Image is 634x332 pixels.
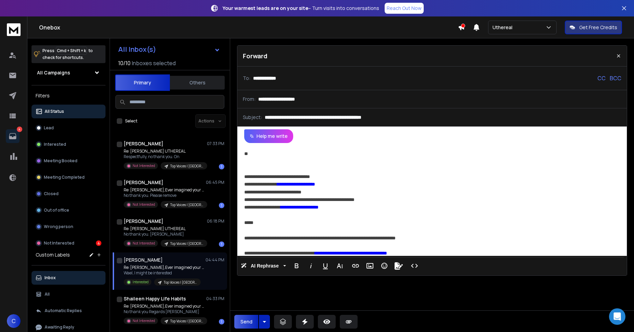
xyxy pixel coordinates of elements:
button: Not Interested4 [32,236,105,250]
p: – Turn visits into conversations [223,5,379,12]
p: Re: [PERSON_NAME],Ever imagined your posts [124,304,206,309]
h1: Onebox [39,23,458,32]
button: Closed [32,187,105,201]
p: Inbox [45,275,56,281]
button: All [32,287,105,301]
p: Meeting Booked [44,158,77,164]
h3: Custom Labels [36,251,70,258]
p: CC [597,74,606,82]
button: Underline (⌘U) [319,259,332,273]
button: Insert Link (⌘K) [349,259,362,273]
button: All Status [32,105,105,118]
button: All Campaigns [32,66,105,80]
button: All Inbox(s) [113,43,226,56]
p: Not Interested [133,241,155,246]
button: Italic (⌘I) [304,259,318,273]
p: Respectfully, no thank you. On [124,154,206,159]
p: Reach Out Now [387,5,422,12]
button: C [7,314,21,328]
p: Lead [44,125,54,131]
button: Send [234,315,258,329]
span: Cmd + Shift + k [56,47,87,55]
strong: Your warmest leads are on your site [223,5,308,11]
p: Out of office [44,207,69,213]
button: More Text [333,259,346,273]
button: Insert Image (⌘P) [363,259,376,273]
div: 1 [219,203,224,208]
button: Primary [115,74,170,91]
p: Re: [PERSON_NAME] UTHEREAL [124,226,206,232]
button: Help me write [244,129,293,143]
button: Out of office [32,203,105,217]
label: Select [125,118,137,124]
p: 4 [17,127,22,132]
button: Emoticons [378,259,391,273]
p: No thank you. Please remove [124,193,206,198]
button: Interested [32,138,105,151]
p: Awaiting Reply [45,324,74,330]
p: 06:18 PM [207,218,224,224]
p: Re: [PERSON_NAME],Ever imagined your posts [124,187,206,193]
button: Automatic Replies [32,304,105,318]
p: From: [243,96,256,103]
button: Meeting Booked [32,154,105,168]
h3: Filters [32,91,105,100]
p: Meeting Completed [44,175,85,180]
p: Top Voices | [GEOGRAPHIC_DATA] [170,241,203,246]
a: 4 [6,129,20,143]
p: Interested [133,280,149,285]
p: Closed [44,191,59,197]
p: Top Voices | [GEOGRAPHIC_DATA] [170,164,203,169]
p: Not Interested [133,318,155,323]
div: 1 [219,164,224,169]
p: Wael, I might be interested [124,270,206,276]
h1: [PERSON_NAME] [124,218,163,225]
button: Get Free Credits [565,21,622,34]
p: No thank you Regards [PERSON_NAME] [124,309,206,315]
p: Subject: [243,114,262,121]
p: No thank you. [PERSON_NAME] [124,232,206,237]
p: Forward [243,51,268,61]
p: Automatic Replies [45,308,82,313]
p: Not Interested [133,163,155,168]
p: Top Voices | [GEOGRAPHIC_DATA] [170,202,203,207]
div: 1 [219,241,224,247]
a: Reach Out Now [385,3,424,14]
p: Press to check for shortcuts. [42,47,93,61]
button: Bold (⌘B) [290,259,303,273]
h1: Shaileen Happy Life Habits [124,295,186,302]
span: 10 / 10 [118,59,130,67]
p: Not Interested [44,240,74,246]
p: All Status [45,109,64,114]
button: Meeting Completed [32,170,105,184]
p: Get Free Credits [579,24,617,31]
p: 04:44 PM [206,257,224,263]
p: Re: [PERSON_NAME],Ever imagined your posts [124,265,206,270]
h1: [PERSON_NAME] [124,179,163,186]
p: To: [243,75,250,82]
p: Wrong person [44,224,73,229]
p: Top Voices | [GEOGRAPHIC_DATA] [164,280,197,285]
span: AI Rephrase [249,263,280,269]
p: Top Voices | [GEOGRAPHIC_DATA] [170,319,203,324]
button: Inbox [32,271,105,285]
button: Wrong person [32,220,105,234]
p: Uthereal [493,24,515,31]
button: Lead [32,121,105,135]
button: Code View [408,259,421,273]
p: Interested [44,142,66,147]
div: Open Intercom Messenger [609,308,625,325]
h3: Inboxes selected [132,59,176,67]
p: All [45,292,50,297]
img: logo [7,23,21,36]
div: 1 [219,319,224,324]
p: BCC [610,74,621,82]
button: Others [170,75,225,90]
p: 06:45 PM [206,180,224,185]
h1: All Campaigns [37,69,70,76]
p: Re: [PERSON_NAME] UTHEREAL [124,149,206,154]
h1: [PERSON_NAME] [124,140,163,147]
h1: [PERSON_NAME] [124,257,163,263]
